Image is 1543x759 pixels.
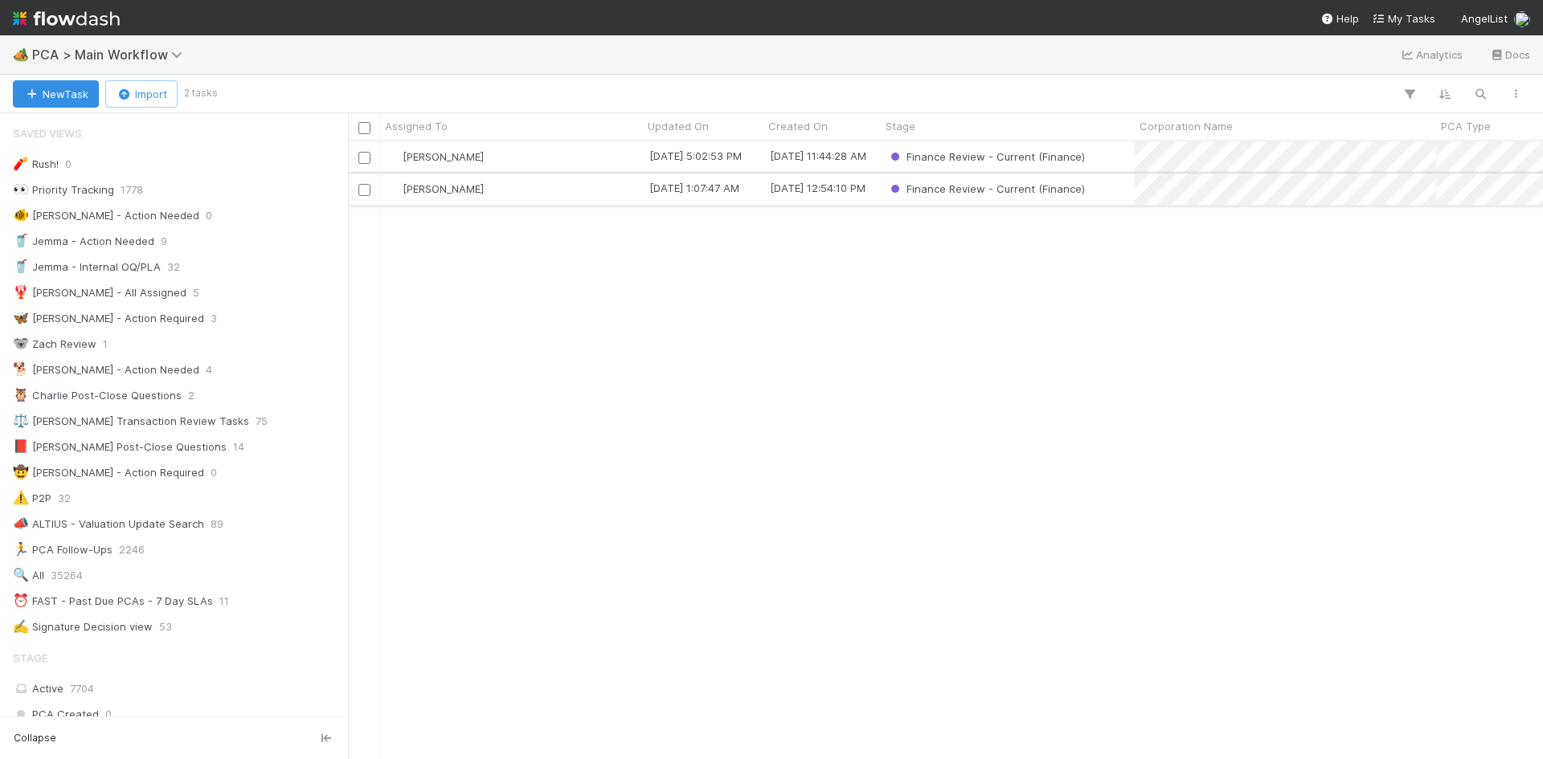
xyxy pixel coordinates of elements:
span: 👀 [13,182,29,196]
span: 9 [161,231,167,251]
a: Analytics [1400,45,1463,64]
span: 📕 [13,439,29,453]
span: Stage [13,642,47,674]
span: 14 [233,437,244,457]
img: avatar_c0d2ec3f-77e2-40ea-8107-ee7bdb5edede.png [1514,11,1530,27]
span: 🦞 [13,285,29,299]
span: 2246 [119,540,145,560]
div: Jemma - Internal OQ/PLA [13,257,161,277]
span: 89 [211,514,223,534]
span: 1 [103,334,108,354]
span: 75 [256,411,268,431]
div: Jemma - Action Needed [13,231,154,251]
div: Active [13,679,344,699]
a: Docs [1489,45,1530,64]
span: Saved Views [13,117,82,149]
span: 🦋 [13,311,29,324]
div: [DATE] 1:07:47 AM [649,180,739,196]
span: PCA > Main Workflow [32,47,190,63]
div: [PERSON_NAME] [387,149,484,165]
span: 2 [188,386,194,406]
span: 7704 [70,682,94,695]
span: 🐨 [13,337,29,350]
span: 4 [206,360,212,380]
span: My Tasks [1372,12,1435,25]
span: 🏃 [13,542,29,556]
div: [PERSON_NAME] - Action Needed [13,206,199,226]
div: [PERSON_NAME] Transaction Review Tasks [13,411,249,431]
img: logo-inverted-e16ddd16eac7371096b0.svg [13,5,120,32]
span: 📣 [13,516,29,530]
span: 53 [159,617,172,637]
span: Finance Review - Current (Finance) [887,150,1085,163]
span: Corporation Name [1140,118,1233,134]
button: Import [105,80,178,108]
span: 🏕️ [13,47,29,61]
span: 0 [206,206,212,226]
span: PCA Type [1441,118,1491,134]
div: [PERSON_NAME] - Action Required [13,463,204,483]
small: 2 tasks [184,86,218,100]
div: Zach Review [13,334,96,354]
span: 32 [167,257,180,277]
div: [DATE] 12:54:10 PM [770,180,866,196]
div: [DATE] 5:02:53 PM [649,148,742,164]
span: 5 [193,283,199,303]
span: ✍️ [13,619,29,633]
div: ALTIUS - Valuation Update Search [13,514,204,534]
img: avatar_030f5503-c087-43c2-95d1-dd8963b2926c.png [387,150,400,163]
div: All [13,565,44,586]
span: Assigned To [385,118,448,134]
span: 3 [211,308,217,328]
div: [PERSON_NAME] - All Assigned [13,283,186,303]
input: Toggle All Rows Selected [358,122,370,134]
span: 11 [219,591,229,611]
img: avatar_c0d2ec3f-77e2-40ea-8107-ee7bdb5edede.png [387,182,400,195]
input: Toggle Row Selected [358,184,370,196]
div: PCA Follow-Ups [13,540,113,560]
span: 🧨 [13,157,29,170]
div: Charlie Post-Close Questions [13,386,182,406]
span: 🥤 [13,259,29,273]
div: Signature Decision view [13,617,153,637]
div: Rush! [13,154,59,174]
span: ⏰ [13,594,29,607]
span: 🐠 [13,208,29,222]
span: PCA Created [13,704,99,724]
div: [PERSON_NAME] [387,181,484,197]
span: [PERSON_NAME] [403,182,484,195]
input: Toggle Row Selected [358,152,370,164]
button: NewTask [13,80,99,108]
span: 🥤 [13,234,29,247]
div: [PERSON_NAME] - Action Needed [13,360,199,380]
span: 0 [65,154,72,174]
div: Finance Review - Current (Finance) [887,181,1085,197]
div: P2P [13,488,51,508]
span: Updated On [648,118,709,134]
span: Collapse [14,731,56,745]
span: 🤠 [13,465,29,479]
span: 35264 [51,565,83,586]
span: 🐕 [13,362,29,376]
span: [PERSON_NAME] [403,150,484,163]
a: My Tasks [1372,10,1435,27]
div: [PERSON_NAME] Post-Close Questions [13,437,227,457]
div: [DATE] 11:44:28 AM [770,148,866,164]
div: Finance Review - Current (Finance) [887,149,1085,165]
span: 🔍 [13,568,29,581]
span: ⚖️ [13,414,29,427]
span: 0 [211,463,217,483]
div: Help [1320,10,1359,27]
div: [PERSON_NAME] - Action Required [13,308,204,328]
div: FAST - Past Due PCAs - 7 Day SLAs [13,591,213,611]
span: 1778 [121,180,143,200]
span: 0 [105,704,112,724]
span: Created On [768,118,828,134]
span: ⚠️ [13,491,29,504]
div: Priority Tracking [13,180,114,200]
span: 🦉 [13,388,29,402]
span: 32 [58,488,71,508]
span: Finance Review - Current (Finance) [887,182,1085,195]
span: Stage [886,118,915,134]
span: AngelList [1461,12,1508,25]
